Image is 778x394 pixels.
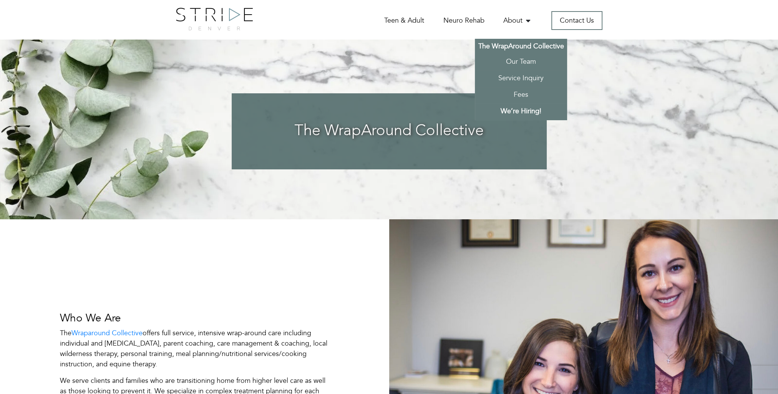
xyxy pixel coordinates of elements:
a: Our Team [475,54,567,71]
a: The WrapAround Collective [475,39,567,54]
a: Neuro Rehab [443,16,484,25]
a: Contact Us [551,11,602,30]
a: Fees [475,87,567,104]
a: Teen & Adult [384,16,424,25]
h3: The WrapAround Collective [247,122,531,141]
p: The offers full service, intensive wrap-around care including individual and [MEDICAL_DATA], pare... [60,328,329,369]
a: Wraparound Collective [71,328,143,338]
a: Service Inquiry [475,71,567,87]
a: We’re Hiring! [475,104,567,120]
a: About [503,16,532,25]
img: logo.png [176,8,253,30]
h3: Who We Are [60,312,329,325]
